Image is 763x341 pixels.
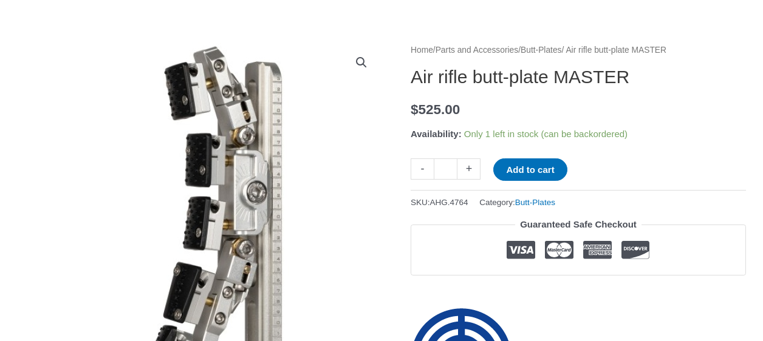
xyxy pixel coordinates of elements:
[411,42,746,58] nav: Breadcrumb
[464,129,628,139] span: Only 1 left in stock (can be backordered)
[351,52,372,73] a: View full-screen image gallery
[411,102,460,117] bdi: 525.00
[411,129,462,139] span: Availability:
[411,195,468,210] span: SKU:
[515,216,642,233] legend: Guaranteed Safe Checkout
[434,158,457,180] input: Product quantity
[430,198,468,207] span: AHG.4764
[411,285,746,299] iframe: Customer reviews powered by Trustpilot
[411,46,433,55] a: Home
[411,66,746,88] h1: Air rifle butt-plate MASTER
[411,158,434,180] a: -
[411,102,419,117] span: $
[515,198,555,207] a: Butt-Plates
[493,158,567,181] button: Add to cart
[479,195,555,210] span: Category:
[436,46,519,55] a: Parts and Accessories
[521,46,561,55] a: Butt-Plates
[457,158,481,180] a: +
